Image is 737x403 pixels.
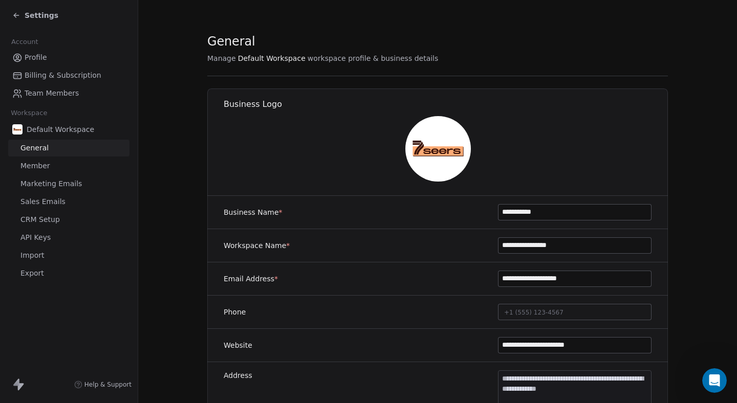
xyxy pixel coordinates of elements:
[224,340,252,350] label: Website
[224,307,246,317] label: Phone
[20,268,44,279] span: Export
[498,304,652,320] button: +1 (555) 123-4567
[10,120,194,148] div: Send us a message
[207,34,255,49] span: General
[8,140,129,156] a: General
[20,16,41,37] img: Profile image for Siddarth
[23,334,46,342] span: Home
[224,99,668,110] h1: Business Logo
[25,70,101,81] span: Billing & Subscription
[405,116,471,182] img: 500.jpg
[238,53,306,63] span: Default Workspace
[224,370,252,380] label: Address
[8,175,129,192] a: Marketing Emails
[68,309,136,350] button: Messages
[8,158,129,174] a: Member
[85,334,120,342] span: Messages
[20,178,82,189] span: Marketing Emails
[20,214,60,225] span: CRM Setup
[7,105,52,121] span: Workspace
[8,67,129,84] a: Billing & Subscription
[20,90,184,107] p: How can we help?
[20,196,66,207] span: Sales Emails
[8,49,129,66] a: Profile
[20,250,44,261] span: Import
[8,85,129,102] a: Team Members
[8,265,129,282] a: Export
[8,247,129,264] a: Import
[137,309,205,350] button: Help
[224,240,290,251] label: Workspace Name
[224,207,283,217] label: Business Name
[25,10,58,20] span: Settings
[12,10,58,20] a: Settings
[20,232,51,243] span: API Keys
[224,274,278,284] label: Email Address
[207,53,236,63] span: Manage
[8,229,129,246] a: API Keys
[702,368,727,393] iframe: Intercom live chat
[21,129,171,140] div: Send us a message
[12,124,23,135] img: 500.jpg
[162,334,179,342] span: Help
[25,88,79,99] span: Team Members
[84,380,132,389] span: Help & Support
[20,143,49,153] span: General
[7,34,42,50] span: Account
[308,53,439,63] span: workspace profile & business details
[25,52,47,63] span: Profile
[27,124,94,135] span: Default Workspace
[8,211,129,228] a: CRM Setup
[74,380,132,389] a: Help & Support
[8,193,129,210] a: Sales Emails
[504,309,563,316] span: +1 (555) 123-4567
[40,16,60,37] img: Profile image for Harinder
[20,161,50,171] span: Member
[176,16,194,35] div: Close
[59,16,80,37] img: Profile image for Mrinal
[20,73,184,90] p: Hi 7seers 👋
